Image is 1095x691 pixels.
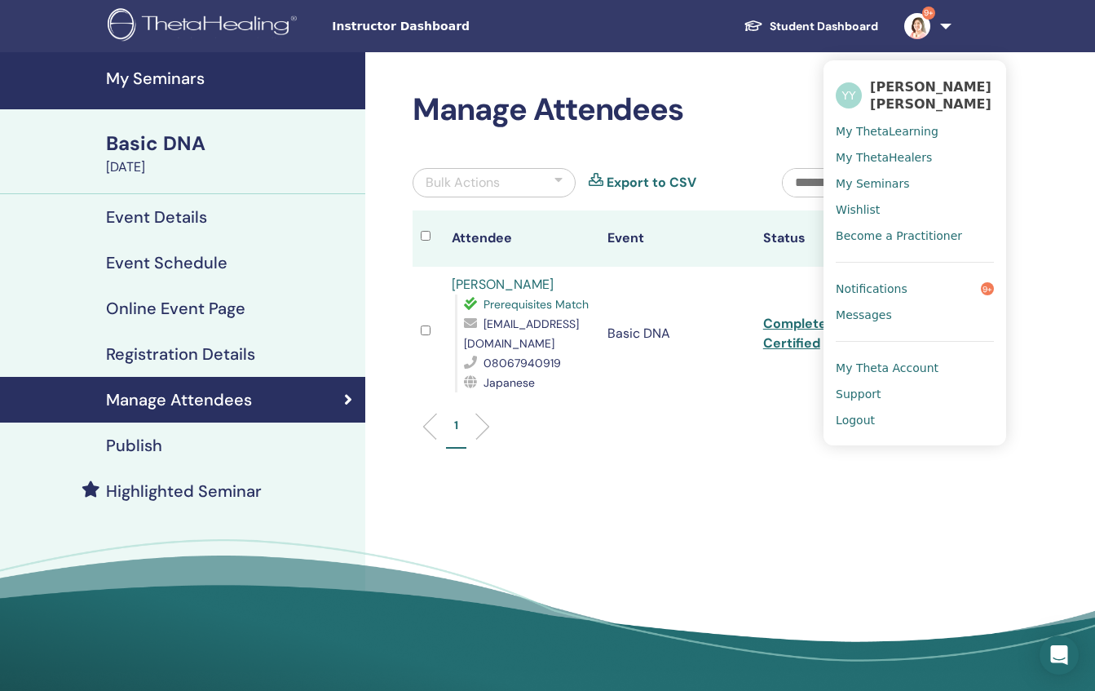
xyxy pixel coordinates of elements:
[836,302,994,328] a: Messages
[836,381,994,407] a: Support
[1040,636,1079,675] div: Open Intercom Messenger
[823,60,1006,445] ul: 9+
[483,375,535,390] span: Japanese
[836,281,907,296] span: Notifications
[836,73,994,118] a: YY[PERSON_NAME] [PERSON_NAME]
[454,417,458,434] p: 1
[106,436,162,455] h4: Publish
[904,13,930,39] img: default.jpg
[836,82,862,109] span: YY
[836,144,994,171] a: My ThetaHealers
[108,8,302,45] img: logo.png
[106,299,245,318] h4: Online Event Page
[106,130,355,157] div: Basic DNA
[106,481,262,501] h4: Highlighted Seminar
[444,210,599,267] th: Attendee
[836,355,994,381] a: My Theta Account
[332,18,576,35] span: Instructor Dashboard
[607,173,696,193] a: Export to CSV
[922,7,935,20] span: 9+
[464,317,579,351] span: [EMAIL_ADDRESS][DOMAIN_NAME]
[981,282,994,295] span: 9+
[836,308,892,322] span: Messages
[599,210,755,267] th: Event
[755,210,911,267] th: Status
[763,315,862,352] a: Completed and Certified
[836,124,938,139] span: My ThetaLearning
[836,361,938,375] span: My Theta Account
[483,297,589,312] span: Prerequisites Match
[836,276,994,302] a: Notifications9+
[731,11,891,42] a: Student Dashboard
[836,387,881,401] span: Support
[836,202,880,217] span: Wishlist
[836,150,932,165] span: My ThetaHealers
[106,69,355,88] h4: My Seminars
[836,176,909,191] span: My Seminars
[106,207,207,227] h4: Event Details
[836,407,994,433] a: Logout
[106,157,355,177] div: [DATE]
[836,413,875,427] span: Logout
[870,78,994,113] span: [PERSON_NAME] [PERSON_NAME]
[452,276,554,293] a: [PERSON_NAME]
[106,344,255,364] h4: Registration Details
[836,118,994,144] a: My ThetaLearning
[106,253,227,272] h4: Event Schedule
[599,267,755,401] td: Basic DNA
[106,390,252,410] h4: Manage Attendees
[483,356,561,370] span: 08067940919
[836,171,994,197] a: My Seminars
[96,130,365,177] a: Basic DNA[DATE]
[744,19,763,33] img: graduation-cap-white.svg
[836,223,994,249] a: Become a Practitioner
[836,197,994,223] a: Wishlist
[426,173,500,193] div: Bulk Actions
[413,91,942,129] h2: Manage Attendees
[836,228,962,243] span: Become a Practitioner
